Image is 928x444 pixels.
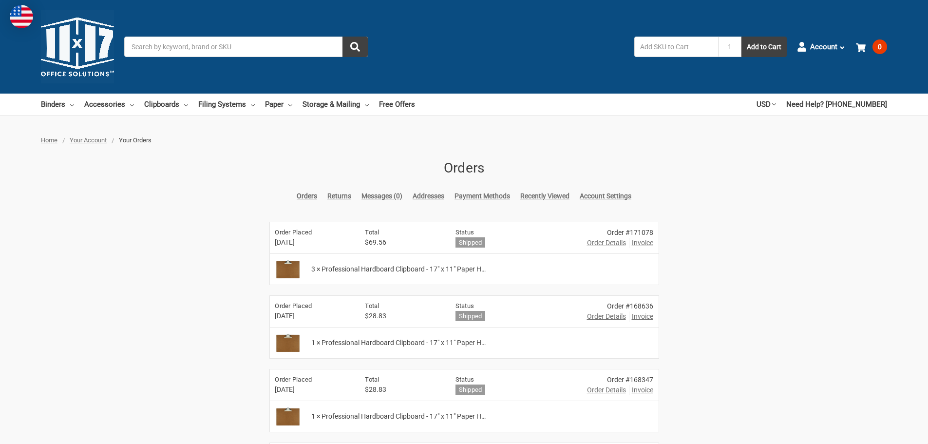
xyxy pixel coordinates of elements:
h6: Status [455,375,571,385]
a: Clipboards [144,94,188,115]
span: 0 [872,39,887,54]
span: Invoice [632,238,653,248]
a: Order Details [587,238,626,248]
a: USD [757,94,776,115]
div: Order #168347 [587,375,653,385]
div: Order #168636 [587,301,653,311]
a: Need Help? [PHONE_NUMBER] [786,94,887,115]
a: Your Account [70,136,107,144]
a: Binders [41,94,74,115]
span: $28.83 [365,385,439,395]
a: Payment Methods [455,191,510,201]
h6: Shipped [455,237,486,248]
a: Accessories [84,94,134,115]
img: duty and tax information for United States [10,5,33,28]
img: Professional Hardboard Clipboard - 17" x 11" Paper Holder, High-Capacity Jumbo Clip, Moisture Res... [272,405,303,429]
h6: Shipped [455,385,486,395]
a: Order Details [587,385,626,395]
a: Order Details [587,311,626,322]
span: [DATE] [275,311,349,321]
span: Your Orders [119,136,152,144]
h6: Order Placed [275,375,349,385]
h6: Order Placed [275,301,349,311]
span: 1 × Professional Hardboard Clipboard - 17" x 11" Paper H… [311,411,486,422]
a: Paper [265,94,292,115]
h6: Status [455,301,571,311]
a: Home [41,136,57,144]
h6: Shipped [455,311,486,321]
h6: Total [365,375,439,385]
h1: Orders [269,158,659,178]
span: Invoice [632,385,653,395]
span: Account [810,41,837,53]
a: Free Offers [379,94,415,115]
span: 3 × Professional Hardboard Clipboard - 17" x 11" Paper H… [311,264,486,274]
span: [DATE] [275,237,349,248]
span: $28.83 [365,311,439,321]
span: Invoice [632,311,653,322]
input: Search by keyword, brand or SKU [124,37,368,57]
h6: Order Placed [275,228,349,237]
button: Add to Cart [741,37,787,57]
div: Order #171078 [587,228,653,238]
span: [DATE] [275,385,349,395]
span: $69.56 [365,237,439,248]
h6: Status [455,228,571,237]
input: Add SKU to Cart [634,37,718,57]
h6: Total [365,228,439,237]
a: Recently Viewed [520,191,569,201]
a: Addresses [413,191,444,201]
span: 1 × Professional Hardboard Clipboard - 17" x 11" Paper H… [311,338,486,348]
a: Orders [297,191,317,201]
a: Messages (0) [361,191,402,201]
img: Professional Hardboard Clipboard - 17" x 11" Paper Holder, High-Capacity Jumbo Clip, Moisture Res... [272,257,303,282]
a: Filing Systems [198,94,255,115]
h6: Total [365,301,439,311]
img: 11x17.com [41,10,114,83]
a: Returns [327,191,351,201]
img: Professional Hardboard Clipboard - 17" x 11" Paper Holder, High-Capacity Jumbo Clip, Moisture Res... [272,331,303,355]
a: 0 [856,34,887,59]
a: Account [797,34,846,59]
a: Account Settings [580,191,631,201]
a: Storage & Mailing [303,94,369,115]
